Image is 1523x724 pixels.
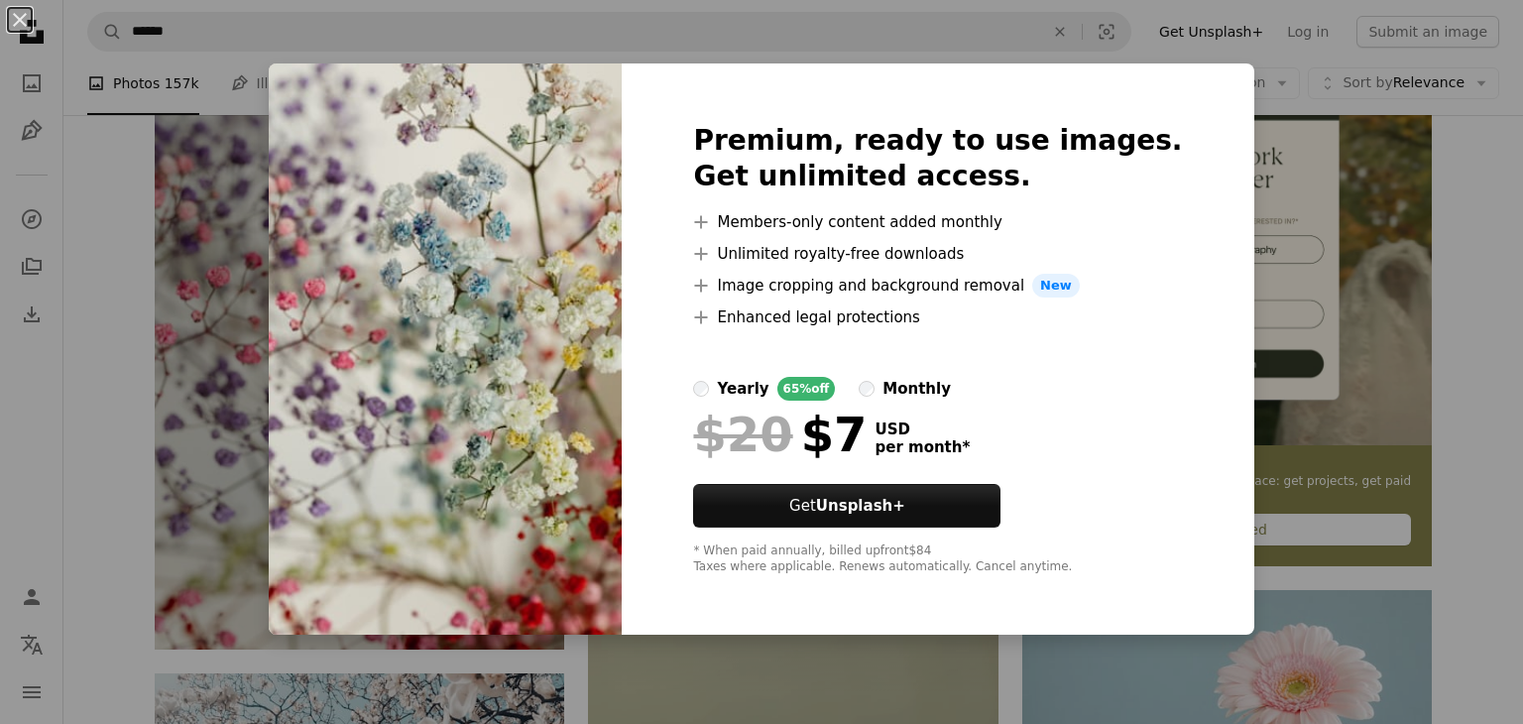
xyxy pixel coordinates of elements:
[777,377,836,401] div: 65% off
[1032,274,1080,298] span: New
[693,484,1000,528] button: GetUnsplash+
[693,409,867,460] div: $7
[693,543,1182,575] div: * When paid annually, billed upfront $84 Taxes where applicable. Renews automatically. Cancel any...
[693,381,709,397] input: yearly65%off
[693,210,1182,234] li: Members-only content added monthly
[859,381,875,397] input: monthly
[693,242,1182,266] li: Unlimited royalty-free downloads
[693,123,1182,194] h2: Premium, ready to use images. Get unlimited access.
[875,438,970,456] span: per month *
[693,305,1182,329] li: Enhanced legal protections
[882,377,951,401] div: monthly
[693,409,792,460] span: $20
[693,274,1182,298] li: Image cropping and background removal
[269,63,622,635] img: premium_photo-1676478746990-4ef5c8ef234a
[816,497,905,515] strong: Unsplash+
[875,421,970,438] span: USD
[717,377,768,401] div: yearly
